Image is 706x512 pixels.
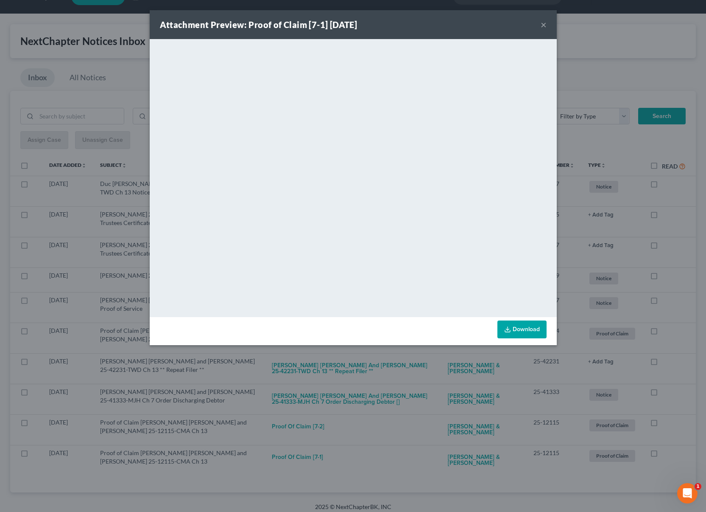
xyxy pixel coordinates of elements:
[695,483,701,490] span: 1
[541,20,547,30] button: ×
[497,321,547,338] a: Download
[160,20,357,30] strong: Attachment Preview: Proof of Claim [7-1] [DATE]
[150,39,557,315] iframe: <object ng-attr-data='[URL][DOMAIN_NAME]' type='application/pdf' width='100%' height='650px'></ob...
[677,483,698,504] iframe: Intercom live chat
